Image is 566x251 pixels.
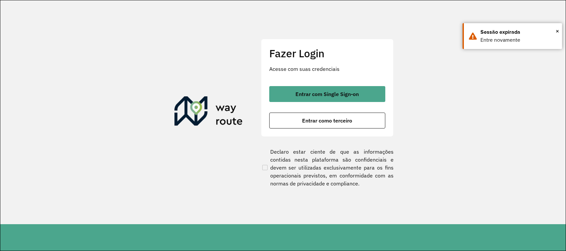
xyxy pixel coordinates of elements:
[302,118,352,123] span: Entrar como terceiro
[261,148,394,187] label: Declaro estar ciente de que as informações contidas nesta plataforma são confidenciais e devem se...
[174,96,243,128] img: Roteirizador AmbevTech
[269,86,385,102] button: button
[556,26,559,36] button: Close
[269,113,385,128] button: button
[480,36,557,44] div: Entre novamente
[269,65,385,73] p: Acesse com suas credenciais
[269,47,385,60] h2: Fazer Login
[480,28,557,36] div: Sessão expirada
[556,26,559,36] span: ×
[295,91,359,97] span: Entrar com Single Sign-on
